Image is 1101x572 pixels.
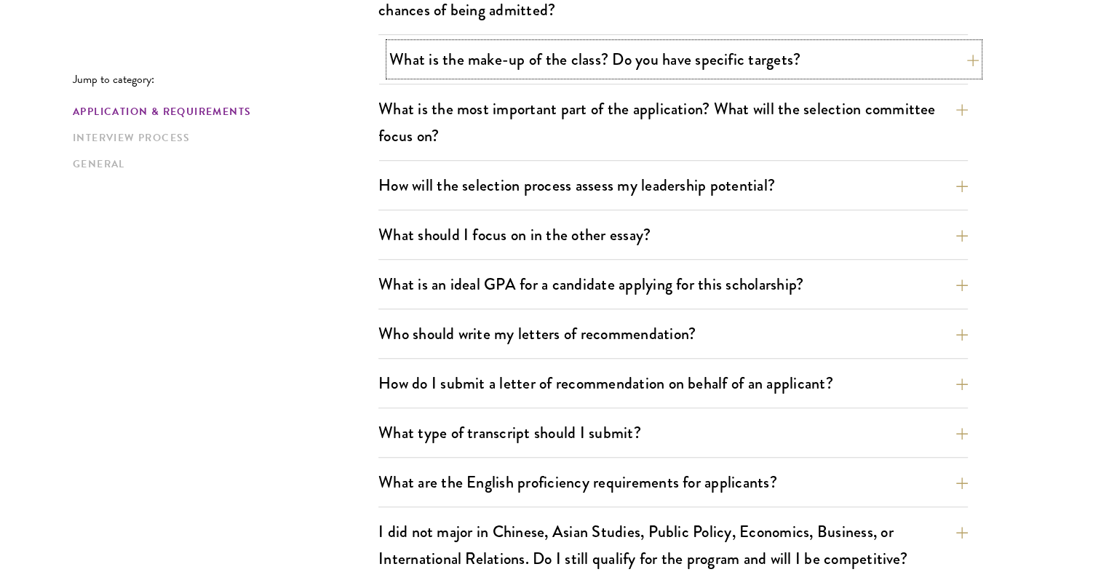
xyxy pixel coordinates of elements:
[378,416,968,449] button: What type of transcript should I submit?
[73,73,378,86] p: Jump to category:
[73,130,370,146] a: Interview Process
[73,104,370,119] a: Application & Requirements
[378,367,968,400] button: How do I submit a letter of recommendation on behalf of an applicant?
[73,156,370,172] a: General
[389,43,979,76] button: What is the make-up of the class? Do you have specific targets?
[378,466,968,498] button: What are the English proficiency requirements for applicants?
[378,268,968,301] button: What is an ideal GPA for a candidate applying for this scholarship?
[378,169,968,202] button: How will the selection process assess my leadership potential?
[378,92,968,152] button: What is the most important part of the application? What will the selection committee focus on?
[378,218,968,251] button: What should I focus on in the other essay?
[378,317,968,350] button: Who should write my letters of recommendation?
